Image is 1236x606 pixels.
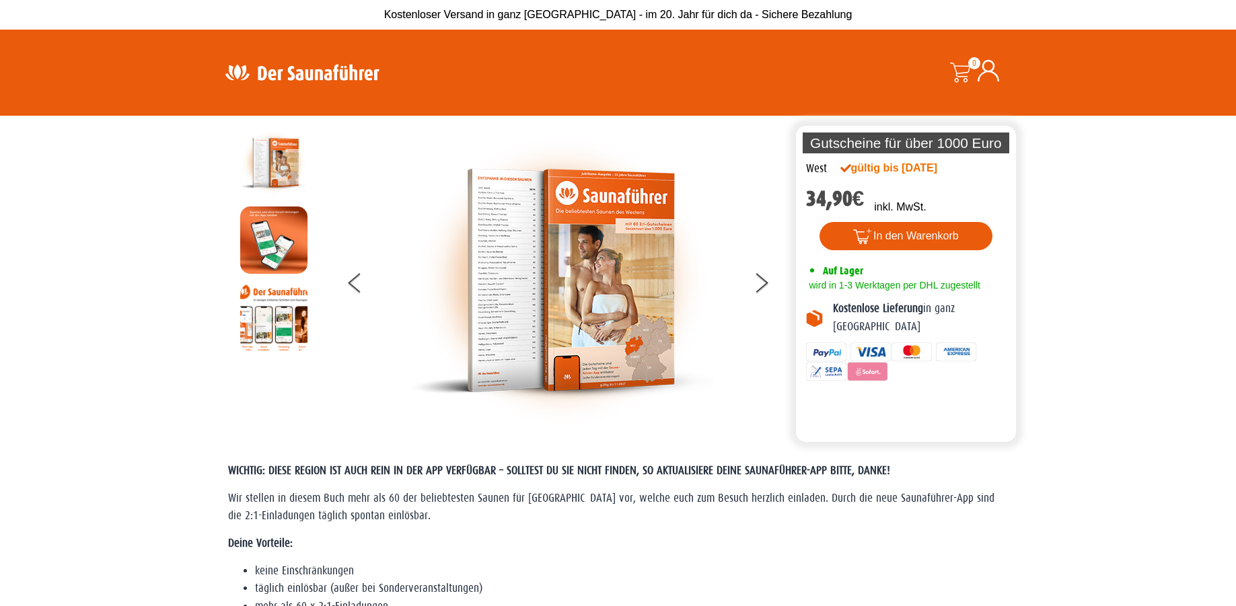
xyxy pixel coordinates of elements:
p: inkl. MwSt. [874,199,926,215]
b: Kostenlose Lieferung [833,302,923,315]
span: Kostenloser Versand in ganz [GEOGRAPHIC_DATA] - im 20. Jahr für dich da - Sichere Bezahlung [384,9,852,20]
div: West [806,160,827,178]
li: täglich einlösbar (außer bei Sonderveranstaltungen) [255,580,1009,597]
li: keine Einschränkungen [255,562,1009,580]
div: gültig bis [DATE] [840,160,967,176]
p: in ganz [GEOGRAPHIC_DATA] [833,300,1007,336]
img: MOCKUP-iPhone_regional [240,206,307,274]
span: Auf Lager [823,264,863,277]
span: wird in 1-3 Werktagen per DHL zugestellt [806,280,980,291]
span: 0 [968,57,980,69]
img: Anleitung7tn [240,284,307,351]
span: Wir stellen in diesem Buch mehr als 60 der beliebtesten Saunen für [GEOGRAPHIC_DATA] vor, welche ... [228,492,994,522]
img: der-saunafuehrer-2025-west [240,129,307,196]
span: WICHTIG: DIESE REGION IST AUCH REIN IN DER APP VERFÜGBAR – SOLLTEST DU SIE NICHT FINDEN, SO AKTUA... [228,464,890,477]
img: der-saunafuehrer-2025-west [411,129,714,432]
p: Gutscheine für über 1000 Euro [803,132,1010,153]
bdi: 34,90 [806,186,865,211]
strong: Deine Vorteile: [228,537,293,550]
button: In den Warenkorb [820,222,992,250]
span: € [852,186,865,211]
